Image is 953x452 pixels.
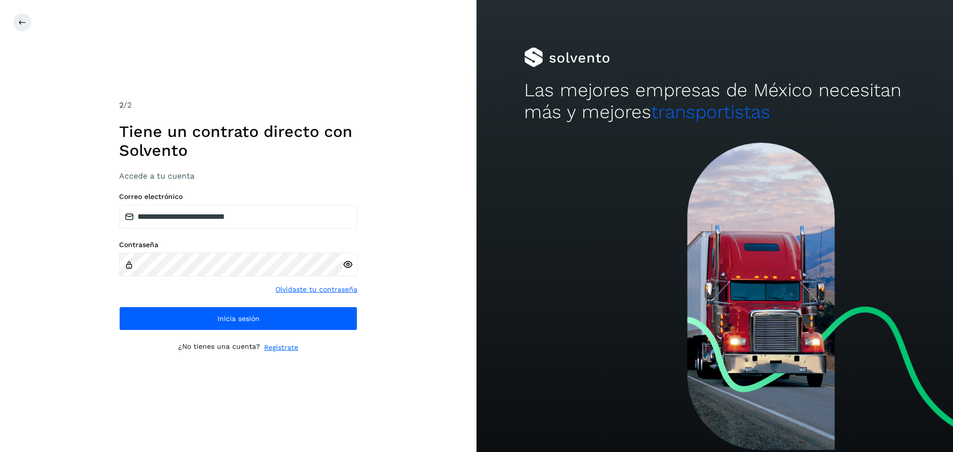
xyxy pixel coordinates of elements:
[264,342,298,353] a: Regístrate
[119,307,357,330] button: Inicia sesión
[119,241,357,249] label: Contraseña
[217,315,260,322] span: Inicia sesión
[275,284,357,295] a: Olvidaste tu contraseña
[651,101,770,123] span: transportistas
[524,79,905,124] h2: Las mejores empresas de México necesitan más y mejores
[178,342,260,353] p: ¿No tienes una cuenta?
[119,171,357,181] h3: Accede a tu cuenta
[119,99,357,111] div: /2
[119,193,357,201] label: Correo electrónico
[119,122,357,160] h1: Tiene un contrato directo con Solvento
[119,100,124,110] span: 2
